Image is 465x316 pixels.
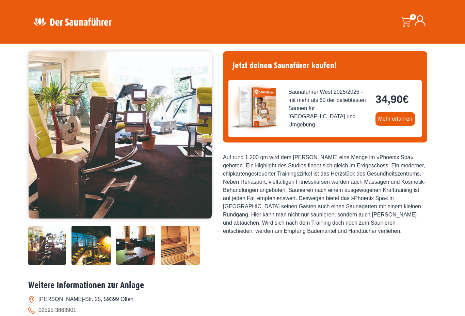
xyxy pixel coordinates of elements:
[35,128,52,145] button: Previous
[223,153,427,235] div: Auf rund 1.200 qm wird dem [PERSON_NAME] eine Menge im »Phoenix Spa« geboten. Ein Highlight des S...
[410,14,416,20] span: 0
[403,93,409,105] span: €
[228,80,283,135] img: der-saunafuehrer-2025-west.jpg
[28,294,437,305] li: [PERSON_NAME]-Str. 25, 59399 Olfen
[197,128,214,145] button: Next
[288,88,370,129] span: Saunaführer West 2025/2026 - mit mehr als 60 der beliebtesten Saunen für [GEOGRAPHIC_DATA] und Um...
[38,307,76,313] a: 02595 3863901
[375,112,415,126] a: Mehr erfahren
[375,93,409,105] bdi: 34,90
[228,57,422,75] h4: Jetzt deinen Saunafürer kaufen!
[28,280,437,291] h2: Weitere Informationen zur Anlage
